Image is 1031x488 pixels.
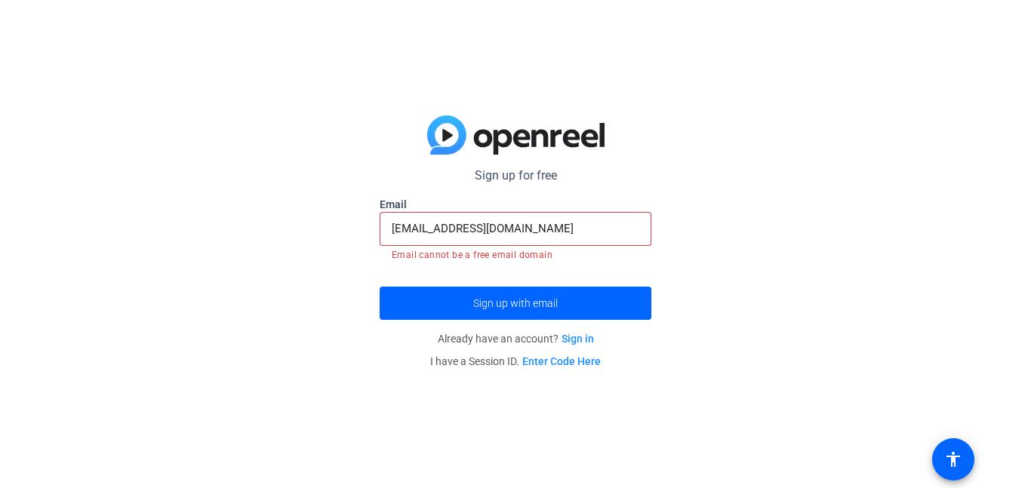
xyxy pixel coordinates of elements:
button: Sign up with email [380,287,651,320]
p: Sign up for free [380,167,651,185]
label: Email [380,197,651,212]
span: Already have an account? [438,333,594,345]
span: I have a Session ID. [430,355,601,367]
mat-error: Email cannot be a free email domain [392,246,639,262]
a: Enter Code Here [522,355,601,367]
input: Enter Email Address [392,219,639,238]
a: Sign in [562,333,594,345]
img: blue-gradient.svg [427,115,605,155]
mat-icon: accessibility [944,450,962,468]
